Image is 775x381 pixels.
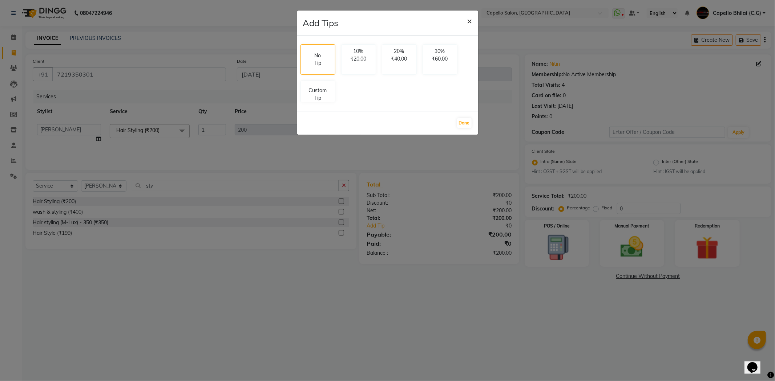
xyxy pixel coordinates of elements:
[387,55,412,63] p: ₹40.00
[457,118,472,128] button: Done
[303,16,339,29] h4: Add Tips
[312,52,323,67] p: No Tip
[346,55,371,63] p: ₹20.00
[427,48,453,55] p: 30%
[744,352,768,374] iframe: chat widget
[346,48,371,55] p: 10%
[467,15,472,26] span: ×
[305,87,331,102] p: Custom Tip
[461,11,478,31] button: Close
[427,55,453,63] p: ₹60.00
[387,48,412,55] p: 20%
